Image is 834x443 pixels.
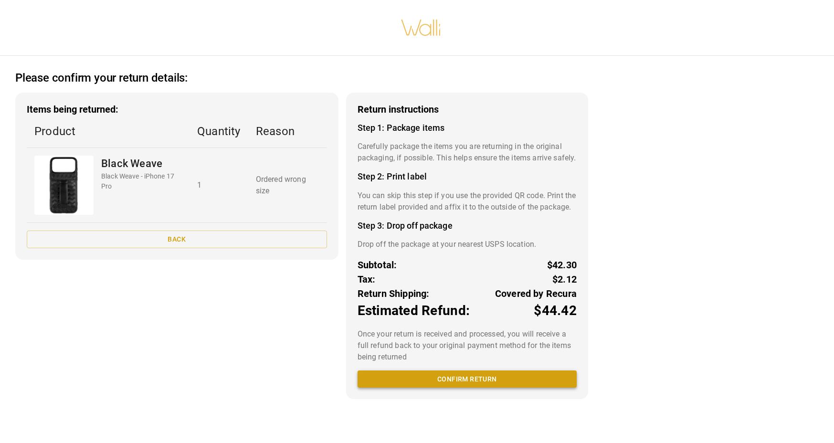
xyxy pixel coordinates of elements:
[358,328,577,363] p: Once your return is received and processed, you will receive a full refund back to your original ...
[358,221,577,231] h4: Step 3: Drop off package
[101,171,182,191] p: Black Weave - iPhone 17 Pro
[358,104,577,115] h3: Return instructions
[358,258,397,272] p: Subtotal:
[358,286,430,301] p: Return Shipping:
[27,104,327,115] h3: Items being returned:
[547,258,577,272] p: $42.30
[358,370,577,388] button: Confirm return
[256,174,319,197] p: Ordered wrong size
[256,123,319,140] p: Reason
[358,272,376,286] p: Tax:
[358,123,577,133] h4: Step 1: Package items
[552,272,577,286] p: $2.12
[358,141,577,164] p: Carefully package the items you are returning in the original packaging, if possible. This helps ...
[15,71,188,85] h2: Please confirm your return details:
[358,301,470,321] p: Estimated Refund:
[401,7,442,48] img: walli-inc.myshopify.com
[495,286,577,301] p: Covered by Recura
[358,239,577,250] p: Drop off the package at your nearest USPS location.
[101,156,182,171] p: Black Weave
[197,179,241,191] p: 1
[534,301,577,321] p: $44.42
[27,231,327,248] button: Back
[358,190,577,213] p: You can skip this step if you use the provided QR code. Print the return label provided and affix...
[197,123,241,140] p: Quantity
[34,123,182,140] p: Product
[358,171,577,182] h4: Step 2: Print label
